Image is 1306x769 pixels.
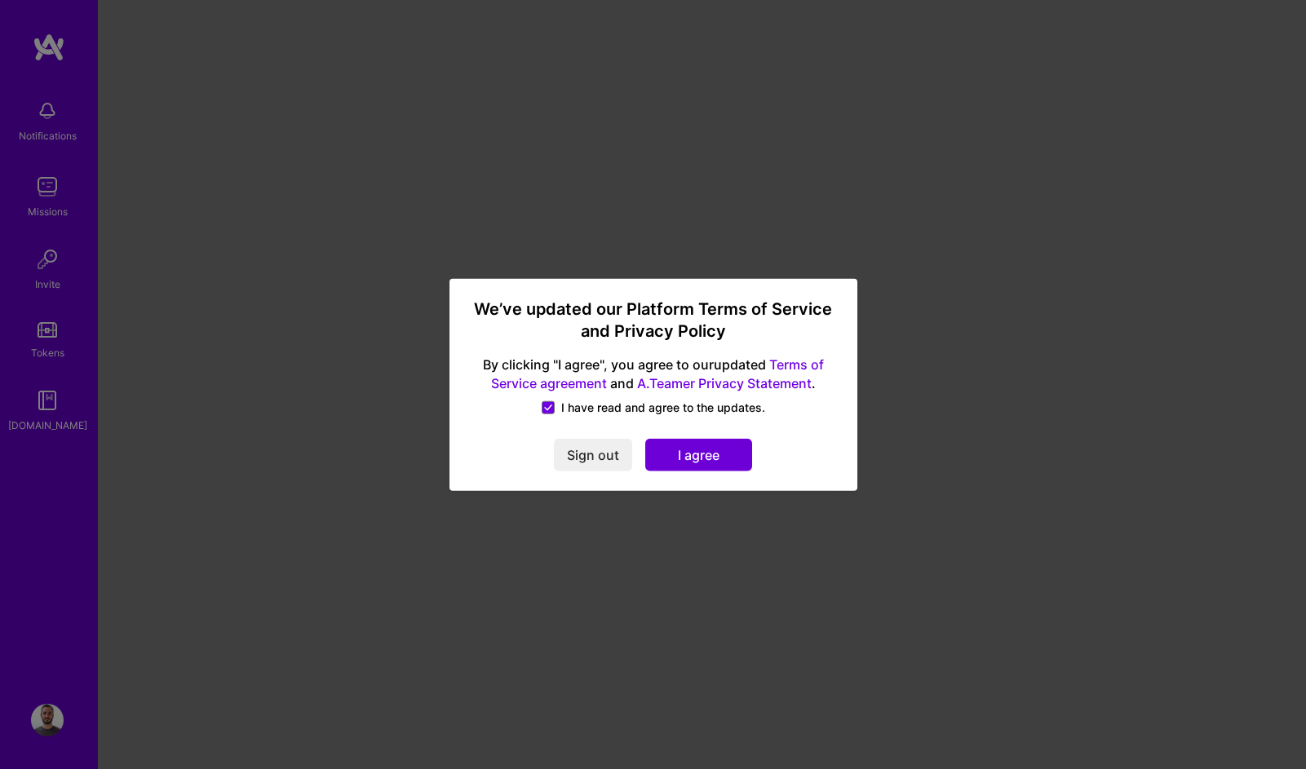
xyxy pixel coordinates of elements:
[637,375,812,391] a: A.Teamer Privacy Statement
[645,439,752,471] button: I agree
[469,298,838,343] h3: We’ve updated our Platform Terms of Service and Privacy Policy
[491,356,824,391] a: Terms of Service agreement
[561,400,765,416] span: I have read and agree to the updates.
[469,356,838,393] span: By clicking "I agree", you agree to our updated and .
[554,439,632,471] button: Sign out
